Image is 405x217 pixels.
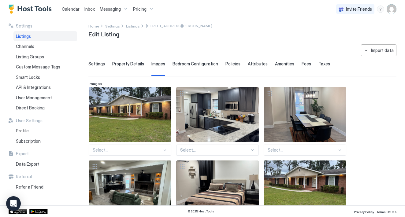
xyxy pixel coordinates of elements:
[264,87,346,156] div: View imageSelect...
[16,95,52,101] span: User Management
[146,24,212,28] span: Breadcrumb
[88,23,99,29] div: Breadcrumb
[16,151,29,156] span: Export
[173,61,218,67] span: Bedroom Configuration
[176,87,259,142] div: View image
[264,87,346,142] div: View image
[188,209,214,213] span: © 2025 Host Tools
[126,24,140,28] span: Listings
[13,41,77,52] a: Channels
[16,34,31,39] span: Listings
[354,208,374,215] a: Privacy Policy
[126,23,140,29] a: Listings
[16,128,29,134] span: Profile
[16,184,43,190] span: Refer a Friend
[371,47,394,53] div: Import data
[13,159,77,169] a: Data Export
[302,61,311,67] span: Fees
[88,23,99,29] a: Home
[16,75,40,80] span: Smart Locks
[16,23,32,29] span: Settings
[13,182,77,192] a: Refer a Friend
[84,6,95,12] a: Inbox
[9,209,27,214] a: App Store
[16,105,45,111] span: Direct Booking
[13,126,77,136] a: Profile
[377,208,396,215] a: Terms Of Use
[264,160,346,215] div: View image
[387,4,396,14] div: User profile
[13,136,77,146] a: Subscription
[16,54,44,60] span: Listing Groups
[13,93,77,103] a: User Management
[88,24,99,28] span: Home
[29,209,48,214] a: Google Play Store
[126,23,140,29] div: Breadcrumb
[346,6,372,12] span: Invite Friends
[105,23,120,29] div: Breadcrumb
[176,160,259,215] div: View image
[13,52,77,62] a: Listing Groups
[13,82,77,93] a: API & Integrations
[16,138,41,144] span: Subscription
[361,44,396,56] button: Import data
[13,72,77,83] a: Smart Locks
[13,103,77,113] a: Direct Booking
[151,61,165,67] span: Images
[9,5,54,14] a: Host Tools Logo
[377,210,396,214] span: Terms Of Use
[318,61,330,67] span: Taxes
[105,24,120,28] span: Settings
[13,31,77,42] a: Listings
[6,196,21,211] div: Open Intercom Messenger
[275,61,294,67] span: Amenities
[105,23,120,29] a: Settings
[16,174,32,179] span: Referral
[13,62,77,72] a: Custom Message Tags
[16,64,60,70] span: Custom Message Tags
[225,61,240,67] span: Policies
[16,44,34,49] span: Channels
[377,6,384,13] div: menu
[89,81,102,86] span: Images
[354,210,374,214] span: Privacy Policy
[89,87,171,142] div: View image
[89,160,171,215] div: View image
[133,6,147,12] span: Pricing
[89,87,171,156] div: View imageSelect...
[88,61,105,67] span: Settings
[88,29,119,38] span: Edit Listing
[62,6,80,12] a: Calendar
[100,6,121,12] span: Messaging
[176,87,259,156] div: View imageSelect...
[16,161,39,167] span: Data Export
[112,61,144,67] span: Property Details
[248,61,268,67] span: Attributes
[16,118,43,123] span: User Settings
[16,85,51,90] span: API & Integrations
